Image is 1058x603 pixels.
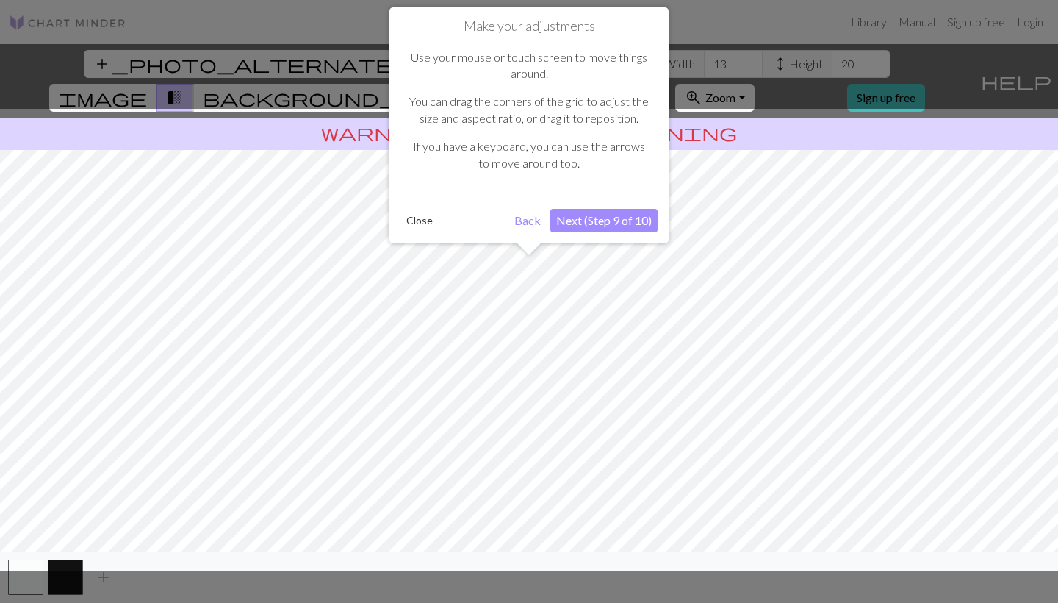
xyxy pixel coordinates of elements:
[400,210,439,232] button: Close
[408,93,650,126] p: You can drag the corners of the grid to adjust the size and aspect ratio, or drag it to reposition.
[389,7,669,243] div: Make your adjustments
[408,49,650,82] p: Use your mouse or touch screen to move things around.
[508,209,547,232] button: Back
[550,209,658,232] button: Next (Step 9 of 10)
[408,138,650,171] p: If you have a keyboard, you can use the arrows to move around too.
[400,18,658,35] h1: Make your adjustments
